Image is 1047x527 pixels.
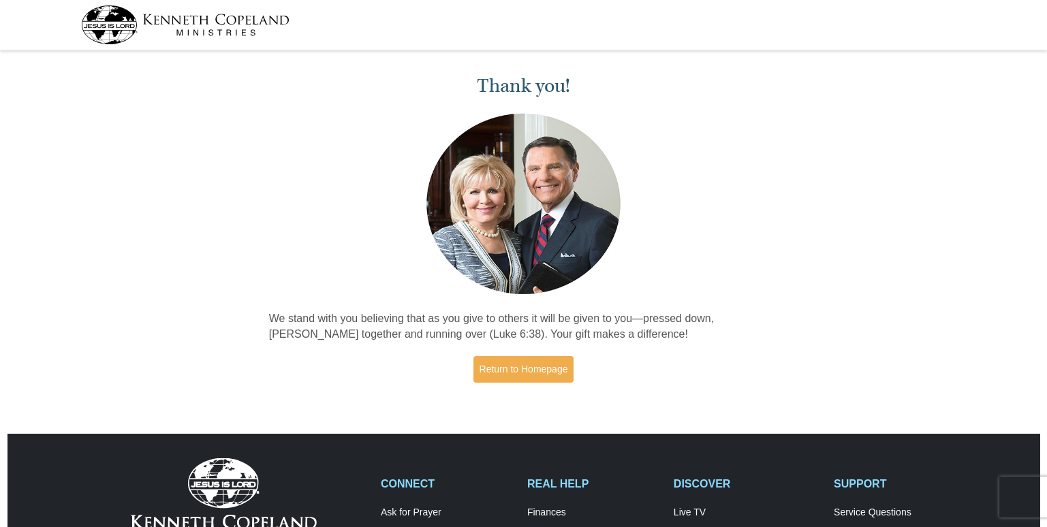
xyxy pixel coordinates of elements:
h2: DISCOVER [674,477,819,490]
a: Ask for Prayer [381,507,513,519]
h2: SUPPORT [834,477,966,490]
h2: REAL HELP [527,477,659,490]
h1: Thank you! [269,75,779,97]
h2: CONNECT [381,477,513,490]
a: Service Questions [834,507,966,519]
img: kcm-header-logo.svg [81,5,290,44]
p: We stand with you believing that as you give to others it will be given to you—pressed down, [PER... [269,311,779,342]
a: Return to Homepage [473,356,574,383]
a: Finances [527,507,659,519]
a: Live TV [674,507,819,519]
img: Kenneth and Gloria [423,110,624,298]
